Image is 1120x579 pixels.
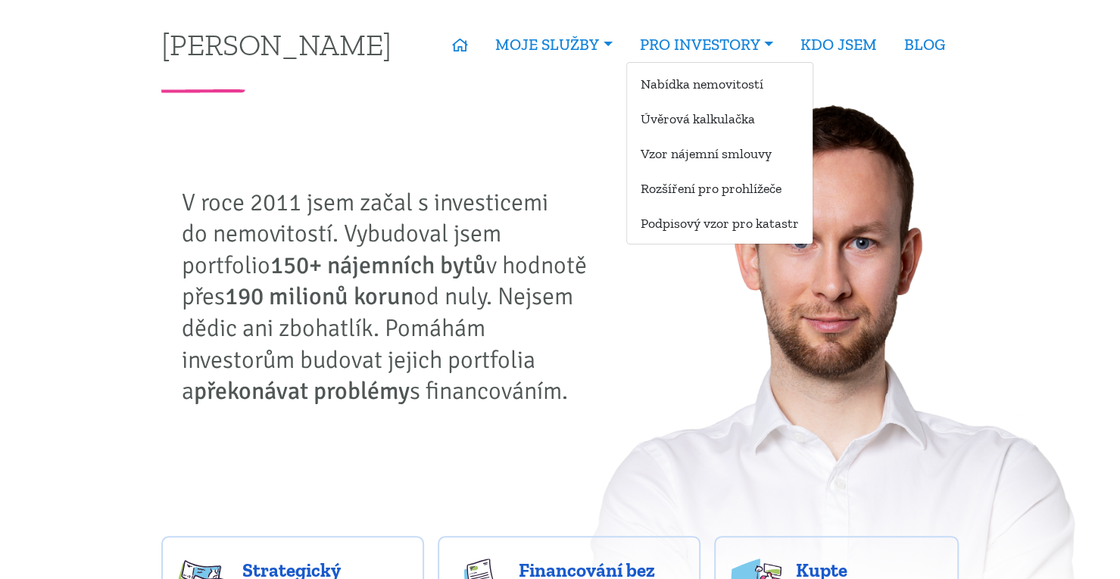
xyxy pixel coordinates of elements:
[627,139,813,167] a: Vzor nájemní smlouvy
[627,104,813,132] a: Úvěrová kalkulačka
[627,174,813,202] a: Rozšíření pro prohlížeče
[225,282,413,311] strong: 190 milionů korun
[787,27,891,62] a: KDO JSEM
[627,209,813,237] a: Podpisový vzor pro katastr
[627,70,813,98] a: Nabídka nemovitostí
[161,30,392,59] a: [PERSON_NAME]
[891,27,959,62] a: BLOG
[182,187,598,407] p: V roce 2011 jsem začal s investicemi do nemovitostí. Vybudoval jsem portfolio v hodnotě přes od n...
[194,376,410,406] strong: překonávat problémy
[482,27,626,62] a: MOJE SLUŽBY
[626,27,787,62] a: PRO INVESTORY
[270,251,486,280] strong: 150+ nájemních bytů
